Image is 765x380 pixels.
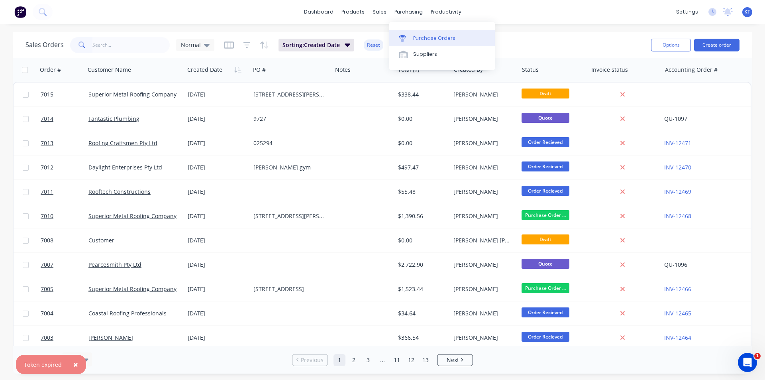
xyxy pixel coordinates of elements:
[738,353,757,372] iframe: Intercom live chat
[41,301,88,325] a: 7004
[88,163,162,171] a: Daylight Enterprises Pty Ltd
[88,334,133,341] a: [PERSON_NAME]
[92,37,170,53] input: Search...
[664,188,691,195] a: INV-12469
[41,163,53,171] span: 7012
[651,39,691,51] button: Options
[664,309,691,317] a: INV-12465
[664,285,691,293] a: INV-12466
[41,131,88,155] a: 7013
[188,212,247,220] div: [DATE]
[188,236,247,244] div: [DATE]
[188,334,247,342] div: [DATE]
[253,91,325,98] div: [STREET_ADDRESS][PERSON_NAME]
[41,91,53,98] span: 7015
[279,39,354,51] button: Sorting:Created Date
[664,139,691,147] a: INV-12471
[453,261,512,269] div: [PERSON_NAME]
[337,6,369,18] div: products
[369,6,390,18] div: sales
[333,354,345,366] a: Page 1 is your current page
[24,360,62,369] div: Token expired
[664,163,691,171] a: INV-12470
[420,354,432,366] a: Page 13
[73,359,78,370] span: ×
[25,41,64,49] h1: Sales Orders
[65,355,86,374] button: Close
[41,236,53,244] span: 7008
[41,261,53,269] span: 7007
[364,39,383,51] button: Reset
[522,210,569,220] span: Purchase Order ...
[41,277,88,301] a: 7005
[398,236,445,244] div: $0.00
[188,261,247,269] div: [DATE]
[522,161,569,171] span: Order Recieved
[14,6,26,18] img: Factory
[453,188,512,196] div: [PERSON_NAME]
[41,285,53,293] span: 7005
[405,354,417,366] a: Page 12
[427,6,465,18] div: productivity
[453,91,512,98] div: [PERSON_NAME]
[300,6,337,18] a: dashboard
[188,91,247,98] div: [DATE]
[664,115,687,122] a: QU-1097
[292,356,328,364] a: Previous page
[187,66,222,74] div: Created Date
[88,212,196,220] a: Superior Metal Roofing Company Pty Ltd
[664,212,691,220] a: INV-12468
[522,332,569,342] span: Order Recieved
[522,186,569,196] span: Order Recieved
[398,91,445,98] div: $338.44
[88,236,114,244] a: Customer
[398,188,445,196] div: $55.48
[88,188,151,195] a: Rooftech Constructions
[282,41,340,49] span: Sorting: Created Date
[181,41,201,49] span: Normal
[40,66,61,74] div: Order #
[188,309,247,317] div: [DATE]
[398,334,445,342] div: $366.54
[522,89,569,98] span: Draft
[453,309,512,317] div: [PERSON_NAME]
[88,115,139,122] a: Fantastic Plumbing
[41,334,53,342] span: 7003
[88,91,196,98] a: Superior Metal Roofing Company Pty Ltd
[447,356,459,364] span: Next
[437,356,473,364] a: Next page
[253,163,325,171] div: [PERSON_NAME] gym
[335,66,351,74] div: Notes
[348,354,360,366] a: Page 2
[253,285,325,293] div: [STREET_ADDRESS]
[398,115,445,123] div: $0.00
[41,180,88,204] a: 7011
[398,285,445,293] div: $1,523.44
[453,139,512,147] div: [PERSON_NAME]
[664,334,691,341] a: INV-12464
[41,83,88,106] a: 7015
[398,163,445,171] div: $497.47
[41,212,53,220] span: 7010
[453,163,512,171] div: [PERSON_NAME]
[398,309,445,317] div: $34.64
[41,204,88,228] a: 7010
[41,228,88,252] a: 7008
[188,285,247,293] div: [DATE]
[522,234,569,244] span: Draft
[398,212,445,220] div: $1,390.56
[391,354,403,366] a: Page 11
[389,30,495,46] a: Purchase Orders
[390,6,427,18] div: purchasing
[377,354,388,366] a: Jump forward
[188,163,247,171] div: [DATE]
[522,66,539,74] div: Status
[453,334,512,342] div: [PERSON_NAME]
[253,66,266,74] div: PO #
[522,113,569,123] span: Quote
[188,115,247,123] div: [DATE]
[188,139,247,147] div: [DATE]
[453,285,512,293] div: [PERSON_NAME]
[41,253,88,277] a: 7007
[253,212,325,220] div: [STREET_ADDRESS][PERSON_NAME]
